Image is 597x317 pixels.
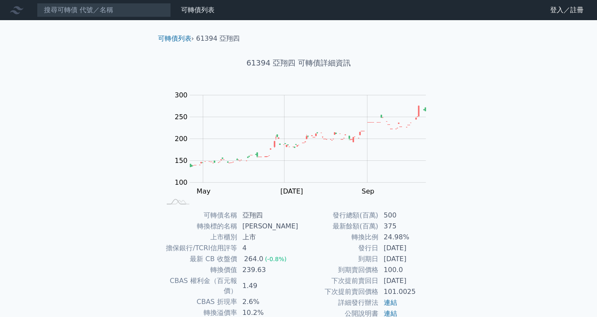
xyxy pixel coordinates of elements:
td: 詳細發行辦法 [299,297,379,308]
td: [DATE] [379,275,436,286]
td: 到期日 [299,254,379,265]
td: 1.49 [238,275,299,296]
g: Series [190,106,426,167]
tspan: [DATE] [280,187,303,195]
td: 24.98% [379,232,436,243]
a: 登入／註冊 [543,3,590,17]
td: 500 [379,210,436,221]
tspan: May [196,187,210,195]
td: CBAS 權利金（百元報價） [161,275,238,296]
td: 最新餘額(百萬) [299,221,379,232]
td: CBAS 折現率 [161,296,238,307]
td: 下次提前賣回價格 [299,286,379,297]
td: 轉換標的名稱 [161,221,238,232]
input: 搜尋可轉債 代號／名稱 [37,3,171,17]
a: 連結 [384,299,397,307]
h1: 61394 亞翔四 可轉債詳細資訊 [151,57,446,69]
td: 最新 CB 收盤價 [161,254,238,265]
tspan: 150 [175,157,188,165]
td: 轉換比例 [299,232,379,243]
td: [PERSON_NAME] [238,221,299,232]
td: 發行日 [299,243,379,254]
td: 上市櫃別 [161,232,238,243]
tspan: 300 [175,91,188,99]
tspan: 200 [175,135,188,143]
a: 可轉債列表 [158,34,191,42]
td: [DATE] [379,254,436,265]
li: 61394 亞翔四 [196,34,240,44]
td: 亞翔四 [238,210,299,221]
td: [DATE] [379,243,436,254]
span: (-0.8%) [265,256,287,262]
td: 2.6% [238,296,299,307]
div: 264.0 [243,254,265,264]
td: 擔保銀行/TCRI信用評等 [161,243,238,254]
a: 可轉債列表 [181,6,215,14]
li: › [158,34,194,44]
td: 發行總額(百萬) [299,210,379,221]
td: 100.0 [379,265,436,275]
td: 到期賣回價格 [299,265,379,275]
td: 4 [238,243,299,254]
td: 轉換價值 [161,265,238,275]
g: Chart [171,91,439,213]
tspan: 100 [175,178,188,186]
td: 下次提前賣回日 [299,275,379,286]
td: 可轉債名稱 [161,210,238,221]
tspan: 250 [175,113,188,121]
tspan: Sep [362,187,374,195]
td: 375 [379,221,436,232]
td: 上市 [238,232,299,243]
td: 101.0025 [379,286,436,297]
td: 239.63 [238,265,299,275]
